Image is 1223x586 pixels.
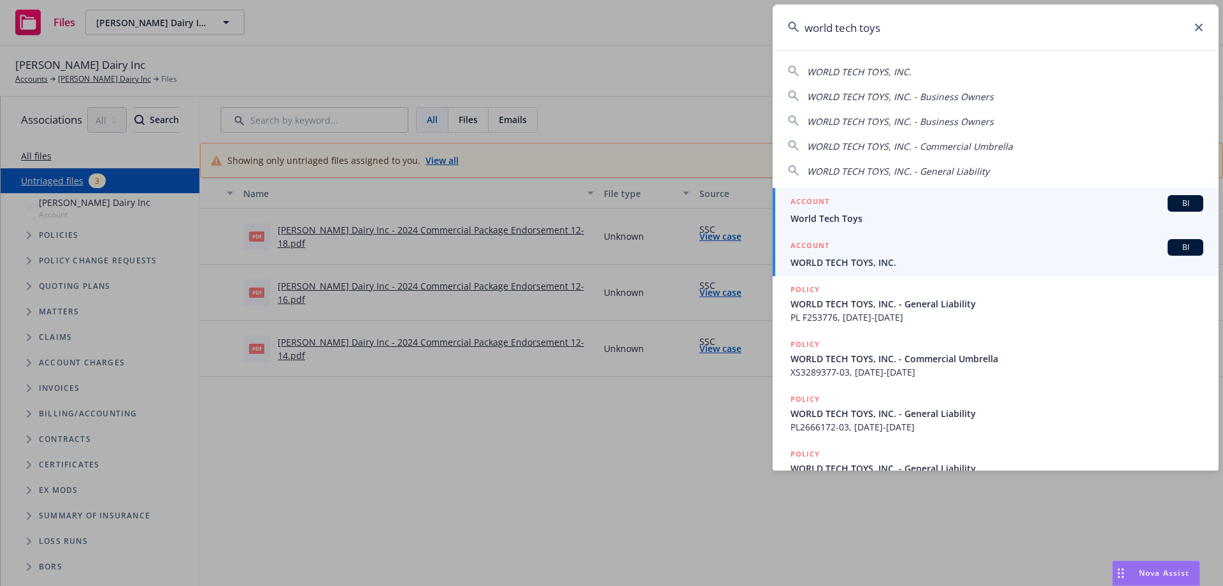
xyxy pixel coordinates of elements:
span: WORLD TECH TOYS, INC. - General Liability [790,407,1203,420]
a: ACCOUNTBIWorld Tech Toys [773,188,1219,232]
h5: ACCOUNT [790,239,829,254]
span: WORLD TECH TOYS, INC. - General Liability [807,165,989,177]
a: POLICYWORLD TECH TOYS, INC. - Commercial UmbrellaXS3289377-03, [DATE]-[DATE] [773,331,1219,386]
span: WORLD TECH TOYS, INC. - Commercial Umbrella [807,140,1013,152]
span: WORLD TECH TOYS, INC. [790,256,1203,269]
span: PL2666172-03, [DATE]-[DATE] [790,420,1203,434]
h5: POLICY [790,448,820,460]
a: POLICYWORLD TECH TOYS, INC. - General Liability [773,441,1219,495]
span: WORLD TECH TOYS, INC. - General Liability [790,462,1203,475]
span: BI [1173,242,1198,253]
h5: POLICY [790,393,820,406]
span: Nova Assist [1139,568,1189,578]
span: WORLD TECH TOYS, INC. - General Liability [790,297,1203,311]
span: World Tech Toys [790,212,1203,225]
span: WORLD TECH TOYS, INC. [807,66,912,78]
input: Search... [773,4,1219,50]
a: ACCOUNTBIWORLD TECH TOYS, INC. [773,232,1219,276]
span: BI [1173,198,1198,209]
h5: POLICY [790,283,820,296]
span: WORLD TECH TOYS, INC. - Commercial Umbrella [790,352,1203,365]
span: WORLD TECH TOYS, INC. - Business Owners [807,115,994,128]
div: Drag to move [1113,561,1129,585]
span: WORLD TECH TOYS, INC. - Business Owners [807,91,994,103]
a: POLICYWORLD TECH TOYS, INC. - General LiabilityPL2666172-03, [DATE]-[DATE] [773,386,1219,441]
button: Nova Assist [1112,560,1200,586]
h5: POLICY [790,338,820,351]
a: POLICYWORLD TECH TOYS, INC. - General LiabilityPL F253776, [DATE]-[DATE] [773,276,1219,331]
span: PL F253776, [DATE]-[DATE] [790,311,1203,324]
h5: ACCOUNT [790,195,829,210]
span: XS3289377-03, [DATE]-[DATE] [790,365,1203,379]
